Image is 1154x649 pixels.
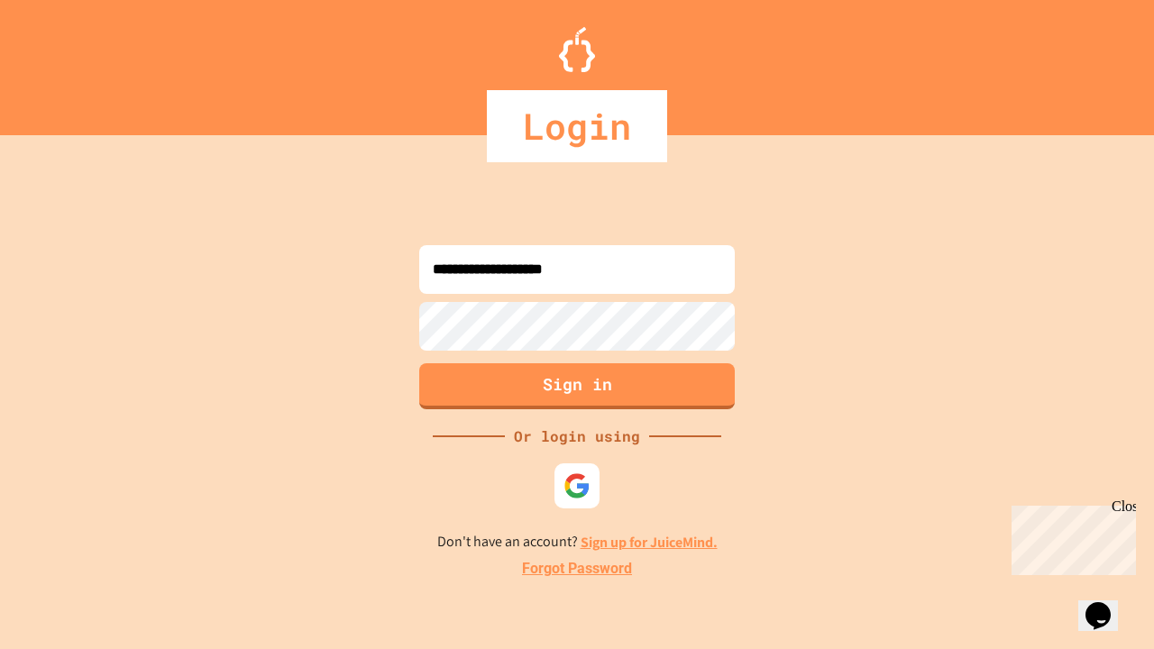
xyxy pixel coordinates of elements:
img: google-icon.svg [563,472,591,499]
img: Logo.svg [559,27,595,72]
div: Login [487,90,667,162]
p: Don't have an account? [437,531,718,553]
div: Or login using [505,425,649,447]
div: Chat with us now!Close [7,7,124,114]
button: Sign in [419,363,735,409]
iframe: chat widget [1078,577,1136,631]
a: Forgot Password [522,558,632,580]
a: Sign up for JuiceMind. [581,533,718,552]
iframe: chat widget [1004,498,1136,575]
